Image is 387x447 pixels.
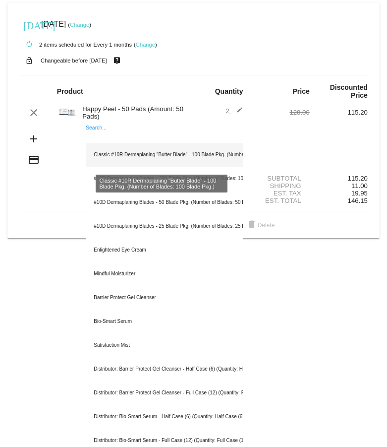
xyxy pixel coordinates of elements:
input: Search... [86,134,243,142]
div: #10D Dermaplaning Blades - 50 Blade Pkg. (Number of Blades: 50 Blade Pkg.) [86,191,243,214]
div: Bio-Smart Serum [86,310,243,333]
div: Shipping [252,182,310,190]
mat-icon: delete [246,219,258,231]
mat-icon: clear [28,107,40,119]
span: 2 [225,107,243,115]
div: Subtotal [252,175,310,182]
div: #10D Dermaplaning Blades - 25 Blade Pkg. (Number of Blades: 25 Blade Pkg.) [86,214,243,238]
strong: Price [293,87,310,95]
div: Happy Peel - 50 Pads (Amount: 50 Pads) [77,105,193,120]
div: Barrier Protect Gel Cleanser [86,286,243,310]
span: 19.95 [351,190,368,197]
div: Classic #10R Dermaplaning "Butter Blade" - 100 Blade Pkg. (Number of Blades: 100 Blade Pkg.) [86,143,243,167]
img: dermaplanepro-happy-peel-50-pad.jpg [57,102,77,122]
div: 115.20 [310,175,368,182]
div: 128.00 [252,109,310,116]
div: Mindful Moisturizer [86,262,243,286]
div: 115.20 [310,109,368,116]
div: Enlightened Eye Cream [86,238,243,262]
mat-icon: credit_card [28,154,40,166]
strong: Product [57,87,83,95]
button: Delete [238,216,283,234]
span: Delete [246,222,275,229]
small: 2 items scheduled for Every 1 months [19,42,132,48]
strong: Discounted Price [330,83,368,99]
div: Est. Total [252,197,310,204]
div: #10D Dermaplaning Blades - 100 Blade Pkg. (Number of Blades: 100 Blade Pkg.) [86,167,243,191]
a: Change [70,22,89,28]
mat-icon: [DATE] [23,19,35,31]
small: ( ) [68,22,91,28]
mat-icon: add [28,133,40,145]
div: Distributor: Bio-Smart Serum - Half Case (6) (Quantity: Half Case (6)) [86,405,243,429]
small: Changeable before [DATE] [41,58,107,64]
mat-icon: live_help [111,54,123,67]
span: 146.15 [348,197,368,204]
div: Satisfaction Mist [86,333,243,357]
a: Change [136,42,155,48]
mat-icon: lock_open [23,54,35,67]
mat-icon: edit [231,107,243,119]
strong: Quantity [215,87,243,95]
div: Distributor: Barrier Protect Gel Cleanser - Full Case (12) (Quantity: Full Case (12)) [86,381,243,405]
span: 11.00 [351,182,368,190]
div: Est. Tax [252,190,310,197]
div: Distributor: Barrier Protect Gel Cleanser - Half Case (6) (Quantity: Half Case (6)) [86,357,243,381]
small: ( ) [134,42,157,48]
mat-icon: autorenew [23,39,35,51]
